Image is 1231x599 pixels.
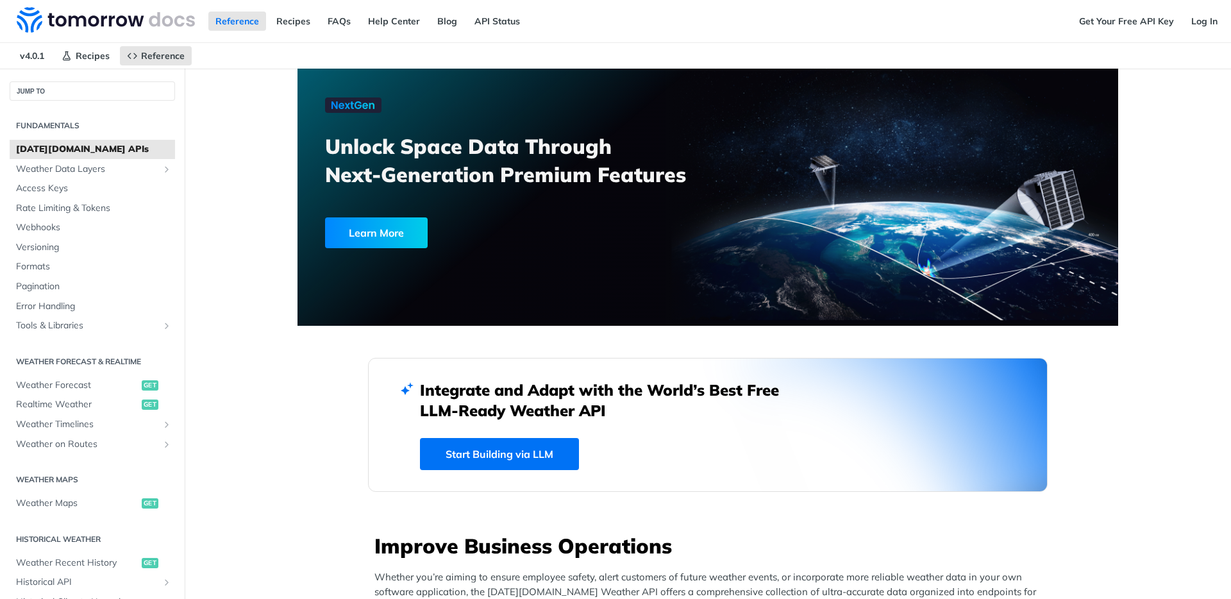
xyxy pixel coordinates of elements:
h2: Weather Forecast & realtime [10,356,175,367]
span: Error Handling [16,300,172,313]
span: get [142,498,158,509]
a: Recipes [54,46,117,65]
button: Show subpages for Weather on Routes [162,439,172,450]
span: Versioning [16,241,172,254]
button: Show subpages for Weather Timelines [162,419,172,430]
a: Get Your Free API Key [1072,12,1181,31]
img: Tomorrow.io Weather API Docs [17,7,195,33]
span: Webhooks [16,221,172,234]
span: Weather Recent History [16,557,138,569]
a: Historical APIShow subpages for Historical API [10,573,175,592]
a: Start Building via LLM [420,438,579,470]
a: Recipes [269,12,317,31]
a: Formats [10,257,175,276]
a: Weather Recent Historyget [10,553,175,573]
span: get [142,400,158,410]
span: Pagination [16,280,172,293]
a: Pagination [10,277,175,296]
h3: Unlock Space Data Through Next-Generation Premium Features [325,132,722,189]
a: Access Keys [10,179,175,198]
a: Reference [120,46,192,65]
span: get [142,380,158,391]
span: Weather Timelines [16,418,158,431]
a: Rate Limiting & Tokens [10,199,175,218]
a: API Status [467,12,527,31]
button: JUMP TO [10,81,175,101]
span: Weather Forecast [16,379,138,392]
div: Learn More [325,217,428,248]
button: Show subpages for Tools & Libraries [162,321,172,331]
h3: Improve Business Operations [374,532,1048,560]
a: Weather on RoutesShow subpages for Weather on Routes [10,435,175,454]
a: FAQs [321,12,358,31]
span: Access Keys [16,182,172,195]
a: Error Handling [10,297,175,316]
span: Historical API [16,576,158,589]
img: NextGen [325,97,381,113]
a: Weather Forecastget [10,376,175,395]
a: Versioning [10,238,175,257]
span: Formats [16,260,172,273]
span: Reference [141,50,185,62]
span: Tools & Libraries [16,319,158,332]
button: Show subpages for Historical API [162,577,172,587]
h2: Integrate and Adapt with the World’s Best Free LLM-Ready Weather API [420,380,798,421]
a: Weather Data LayersShow subpages for Weather Data Layers [10,160,175,179]
span: get [142,558,158,568]
a: Log In [1184,12,1225,31]
a: Tools & LibrariesShow subpages for Tools & Libraries [10,316,175,335]
h2: Historical Weather [10,534,175,545]
a: Webhooks [10,218,175,237]
a: Weather Mapsget [10,494,175,513]
span: Recipes [76,50,110,62]
span: Weather Data Layers [16,163,158,176]
span: Realtime Weather [16,398,138,411]
a: Blog [430,12,464,31]
h2: Fundamentals [10,120,175,131]
span: Weather Maps [16,497,138,510]
span: Rate Limiting & Tokens [16,202,172,215]
span: v4.0.1 [13,46,51,65]
a: Reference [208,12,266,31]
span: Weather on Routes [16,438,158,451]
a: Weather TimelinesShow subpages for Weather Timelines [10,415,175,434]
a: Realtime Weatherget [10,395,175,414]
a: Learn More [325,217,642,248]
a: Help Center [361,12,427,31]
a: [DATE][DOMAIN_NAME] APIs [10,140,175,159]
button: Show subpages for Weather Data Layers [162,164,172,174]
h2: Weather Maps [10,474,175,485]
span: [DATE][DOMAIN_NAME] APIs [16,143,172,156]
